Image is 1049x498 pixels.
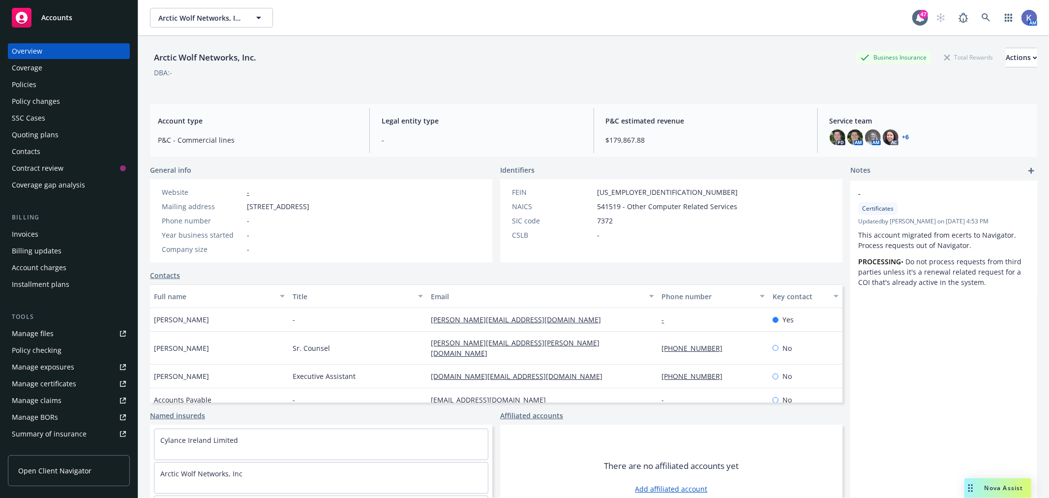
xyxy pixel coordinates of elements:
a: Arctic Wolf Networks, Inc [160,469,242,478]
a: - [247,187,249,197]
span: Accounts Payable [154,395,211,405]
div: FEIN [512,187,593,197]
span: - [247,244,249,254]
div: Title [293,291,413,302]
a: add [1025,165,1037,177]
span: [PERSON_NAME] [154,343,209,353]
div: Quoting plans [12,127,59,143]
div: Mailing address [162,201,243,212]
span: No [782,343,792,353]
div: Manage claims [12,393,61,408]
div: Contacts [12,144,40,159]
p: This account migrated from ecerts to Navigator. Process requests out of Navigator. [858,230,1029,250]
div: Account charges [12,260,66,276]
a: Start snowing [931,8,951,28]
span: P&C estimated revenue [606,116,806,126]
div: Full name [154,291,274,302]
div: Policy changes [12,93,60,109]
a: Report a Bug [954,8,973,28]
span: - [293,314,295,325]
span: Open Client Navigator [18,466,91,476]
a: Manage certificates [8,376,130,392]
div: Coverage [12,60,42,76]
span: Certificates [862,204,894,213]
span: Identifiers [500,165,535,175]
a: Summary of insurance [8,426,130,442]
div: Key contact [773,291,828,302]
a: Manage BORs [8,409,130,425]
div: Policy checking [12,342,61,358]
a: Cylance Ireland Limited [160,436,238,445]
div: Manage BORs [12,409,58,425]
button: Title [289,284,427,308]
span: Manage exposures [8,359,130,375]
a: [PERSON_NAME][EMAIL_ADDRESS][DOMAIN_NAME] [431,315,609,324]
span: - [247,230,249,240]
div: Year business started [162,230,243,240]
span: [STREET_ADDRESS] [247,201,309,212]
span: - [247,216,249,226]
a: +6 [902,134,909,140]
span: Updated by [PERSON_NAME] on [DATE] 4:53 PM [858,217,1029,226]
div: Billing [8,213,130,222]
button: Arctic Wolf Networks, Inc. [150,8,273,28]
a: Overview [8,43,130,59]
div: Company size [162,244,243,254]
a: - [662,395,672,405]
span: [US_EMPLOYER_IDENTIFICATION_NUMBER] [597,187,738,197]
div: Total Rewards [939,51,998,63]
span: [PERSON_NAME] [154,314,209,325]
a: Account charges [8,260,130,276]
span: Notes [850,165,870,177]
div: Policies [12,77,36,93]
div: Website [162,187,243,197]
a: SSC Cases [8,110,130,126]
span: Arctic Wolf Networks, Inc. [158,13,243,23]
span: $179,867.88 [606,135,806,145]
a: Coverage gap analysis [8,177,130,193]
button: Actions [1006,48,1037,67]
div: Drag to move [964,478,977,498]
a: [PERSON_NAME][EMAIL_ADDRESS][PERSON_NAME][DOMAIN_NAME] [431,338,599,358]
a: Policy changes [8,93,130,109]
div: CSLB [512,230,593,240]
span: Accounts [41,14,72,22]
a: Installment plans [8,277,130,292]
a: Manage files [8,326,130,342]
span: No [782,371,792,381]
div: Contract review [12,160,63,176]
a: [PHONE_NUMBER] [662,343,731,353]
span: 541519 - Other Computer Related Services [597,201,737,212]
a: Contract review [8,160,130,176]
div: Phone number [162,216,243,226]
span: - [858,188,1004,199]
a: Search [976,8,996,28]
a: Affiliated accounts [500,410,563,421]
span: Yes [782,314,794,325]
img: photo [847,129,863,145]
a: Policies [8,77,130,93]
span: P&C - Commercial lines [158,135,358,145]
div: Coverage gap analysis [12,177,85,193]
div: Manage files [12,326,54,342]
span: - [382,135,581,145]
span: - [293,395,295,405]
span: [PERSON_NAME] [154,371,209,381]
img: photo [830,129,845,145]
div: Overview [12,43,42,59]
a: Add affiliated account [635,484,708,494]
button: Phone number [658,284,769,308]
div: Installment plans [12,277,69,292]
div: Phone number [662,291,754,302]
div: SSC Cases [12,110,45,126]
img: photo [883,129,899,145]
div: -CertificatesUpdatedby [PERSON_NAME] on [DATE] 4:53 PMThis account migrated from ecerts to Naviga... [850,181,1037,295]
button: Full name [150,284,289,308]
button: Nova Assist [964,478,1031,498]
strong: PROCESSING [858,257,901,266]
span: Sr. Counsel [293,343,330,353]
div: NAICS [512,201,593,212]
div: 47 [919,10,928,19]
span: Nova Assist [985,484,1023,492]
